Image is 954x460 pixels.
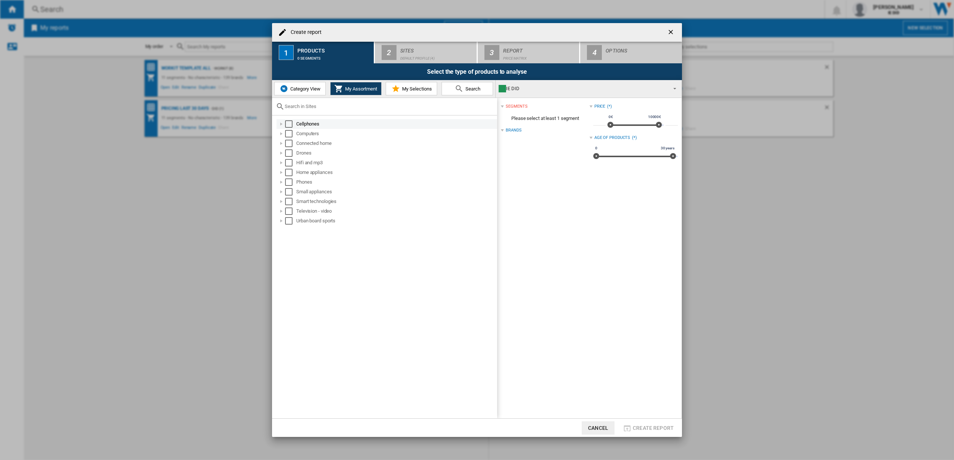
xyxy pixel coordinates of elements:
[478,42,580,63] button: 3 Report Price Matrix
[501,111,589,126] span: Please select at least 1 segment
[285,104,493,109] input: Search in Sites
[400,86,432,92] span: My Selections
[285,130,296,137] md-checkbox: Select
[296,140,496,147] div: Connected home
[506,127,521,133] div: Brands
[296,188,496,196] div: Small appliances
[274,82,326,95] button: Category View
[594,145,598,151] span: 0
[285,149,296,157] md-checkbox: Select
[272,42,375,63] button: 1 Products 0 segments
[587,45,602,60] div: 4
[297,53,371,60] div: 0 segments
[664,25,679,40] button: getI18NText('BUTTONS.CLOSE_DIALOG')
[400,53,474,60] div: Default profile (4)
[285,159,296,166] md-checkbox: Select
[296,178,496,186] div: Phones
[594,104,606,110] div: Price
[296,130,496,137] div: Computers
[297,45,371,53] div: Products
[580,42,682,63] button: 4 Options
[343,86,377,92] span: My Assortment
[285,120,296,128] md-checkbox: Select
[279,84,288,93] img: wiser-icon-blue.png
[506,104,527,110] div: segments
[667,28,676,37] ng-md-icon: getI18NText('BUTTONS.CLOSE_DIALOG')
[287,29,322,36] h4: Create report
[285,207,296,215] md-checkbox: Select
[503,45,576,53] div: Report
[296,149,496,157] div: Drones
[464,86,480,92] span: Search
[296,217,496,225] div: Urban board sports
[330,82,382,95] button: My Assortment
[647,114,662,120] span: 10000€
[499,83,667,94] div: IE DID
[660,145,676,151] span: 30 years
[375,42,477,63] button: 2 Sites Default profile (4)
[285,198,296,205] md-checkbox: Select
[620,421,676,435] button: Create report
[484,45,499,60] div: 3
[285,188,296,196] md-checkbox: Select
[400,45,474,53] div: Sites
[296,120,496,128] div: Cellphones
[633,425,674,431] span: Create report
[288,86,320,92] span: Category View
[582,421,615,435] button: Cancel
[382,45,397,60] div: 2
[442,82,493,95] button: Search
[503,53,576,60] div: Price Matrix
[285,140,296,147] md-checkbox: Select
[296,169,496,176] div: Home appliances
[279,45,294,60] div: 1
[606,45,679,53] div: Options
[285,178,296,186] md-checkbox: Select
[296,198,496,205] div: Smart technologies
[607,114,614,120] span: 0€
[272,63,682,80] div: Select the type of products to analyse
[296,159,496,166] div: Hifi and mp3
[285,169,296,176] md-checkbox: Select
[285,217,296,225] md-checkbox: Select
[594,135,631,141] div: Age of products
[386,82,437,95] button: My Selections
[296,207,496,215] div: Television - video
